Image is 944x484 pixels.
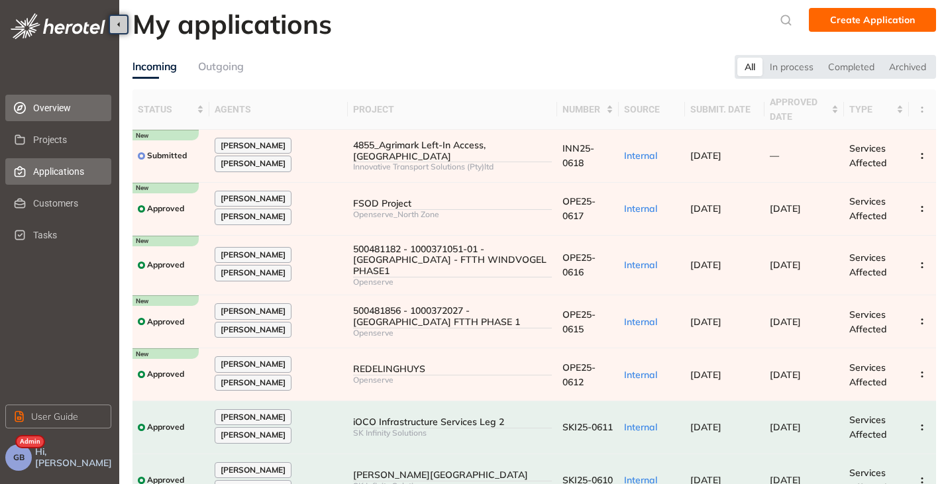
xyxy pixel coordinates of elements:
span: [PERSON_NAME] [221,325,286,334]
div: Completed [821,58,882,76]
span: SKI25-0611 [562,421,613,433]
div: SK Infinity Solutions [353,428,552,438]
div: Openserve [353,328,552,338]
span: Projects [33,126,101,153]
div: In process [762,58,821,76]
span: Approved [147,422,184,432]
button: Create Application [809,8,936,32]
span: [DATE] [770,203,801,215]
span: Internal [624,259,657,271]
th: source [619,89,685,130]
span: Internal [624,203,657,215]
span: Overview [33,95,101,121]
th: agents [209,89,348,130]
img: logo [11,13,105,39]
span: [PERSON_NAME] [221,378,286,387]
span: Services Affected [849,362,887,388]
span: type [849,102,894,117]
span: Services Affected [849,414,887,440]
div: All [737,58,762,76]
span: Internal [624,421,657,433]
div: Outgoing [198,58,244,75]
span: [PERSON_NAME] [221,212,286,221]
span: Services Affected [849,195,887,222]
span: Approved [147,260,184,269]
span: OPE25-0616 [562,252,596,278]
div: Incoming [132,58,177,75]
span: [DATE] [690,421,721,433]
span: status [138,102,194,117]
span: Submitted [147,151,187,160]
span: approved date [770,95,829,124]
div: iOCO Infrastructure Services Leg 2 [353,416,552,428]
span: [DATE] [690,203,721,215]
div: 500481182 - 1000371051-01 - [GEOGRAPHIC_DATA] - FTTH WINDVOGEL PHASE1 [353,244,552,277]
span: INN25-0618 [562,142,594,169]
span: Customers [33,190,101,217]
span: [PERSON_NAME] [221,430,286,440]
span: [PERSON_NAME] [221,412,286,422]
span: Hi, [PERSON_NAME] [35,446,114,469]
span: [DATE] [690,369,721,381]
span: [DATE] [690,150,721,162]
span: [PERSON_NAME] [221,194,286,203]
div: Archived [882,58,933,76]
span: Services Affected [849,142,887,169]
span: Approved [147,204,184,213]
span: [PERSON_NAME] [221,141,286,150]
span: GB [13,453,25,462]
div: REDELINGHUYS [353,363,552,375]
div: 500481856 - 1000372027 - [GEOGRAPHIC_DATA] FTTH PHASE 1 [353,305,552,328]
button: GB [5,444,32,471]
span: [PERSON_NAME] [221,250,286,260]
th: number [557,89,619,130]
span: Tasks [33,222,101,248]
h2: My applications [132,8,332,40]
span: [PERSON_NAME] [221,159,286,168]
span: [DATE] [690,316,721,328]
span: number [562,102,603,117]
th: type [844,89,909,130]
span: [DATE] [770,259,801,271]
span: Services Affected [849,252,887,278]
span: OPE25-0612 [562,362,596,388]
div: Innovative Transport Solutions (Pty)ltd [353,162,552,171]
span: Internal [624,369,657,381]
span: Services Affected [849,309,887,335]
th: submit. date [685,89,764,130]
span: [PERSON_NAME] [221,268,286,277]
span: Create Application [830,13,915,27]
button: User Guide [5,405,111,428]
div: Openserve [353,277,552,287]
div: Openserve_North Zone [353,210,552,219]
span: User Guide [31,409,78,424]
th: project [348,89,557,130]
span: — [770,150,779,162]
span: OPE25-0615 [562,309,596,335]
span: Internal [624,150,657,162]
span: [DATE] [770,421,801,433]
div: 4855_Agrimark Left-In Access, [GEOGRAPHIC_DATA] [353,140,552,162]
span: [PERSON_NAME] [221,465,286,475]
div: FSOD Project [353,198,552,209]
span: OPE25-0617 [562,195,596,222]
span: [DATE] [690,259,721,271]
span: Internal [624,316,657,328]
span: [DATE] [770,369,801,381]
th: status [132,89,209,130]
span: Applications [33,158,101,185]
span: Approved [147,317,184,326]
th: approved date [764,89,844,130]
span: [PERSON_NAME] [221,360,286,369]
span: [PERSON_NAME] [221,307,286,316]
div: [PERSON_NAME][GEOGRAPHIC_DATA] [353,469,552,481]
span: [DATE] [770,316,801,328]
div: Openserve [353,375,552,385]
span: Approved [147,369,184,379]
